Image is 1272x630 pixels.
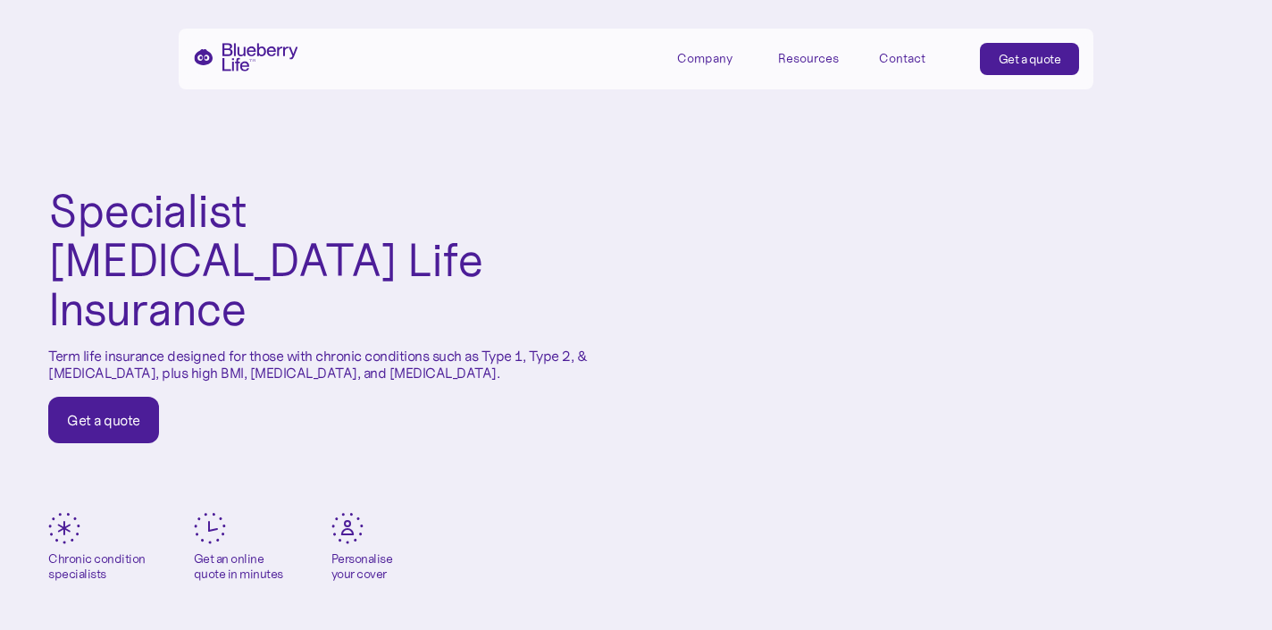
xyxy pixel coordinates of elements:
[67,411,140,429] div: Get a quote
[48,551,146,582] div: Chronic condition specialists
[677,43,757,72] div: Company
[194,551,283,582] div: Get an online quote in minutes
[879,51,925,66] div: Contact
[193,43,298,71] a: home
[980,43,1080,75] a: Get a quote
[48,397,159,443] a: Get a quote
[48,348,588,382] p: Term life insurance designed for those with chronic conditions such as Type 1, Type 2, & [MEDICAL...
[677,51,732,66] div: Company
[778,51,839,66] div: Resources
[778,43,858,72] div: Resources
[879,43,959,72] a: Contact
[331,551,393,582] div: Personalise your cover
[999,50,1061,68] div: Get a quote
[48,187,588,333] h1: Specialist [MEDICAL_DATA] Life Insurance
